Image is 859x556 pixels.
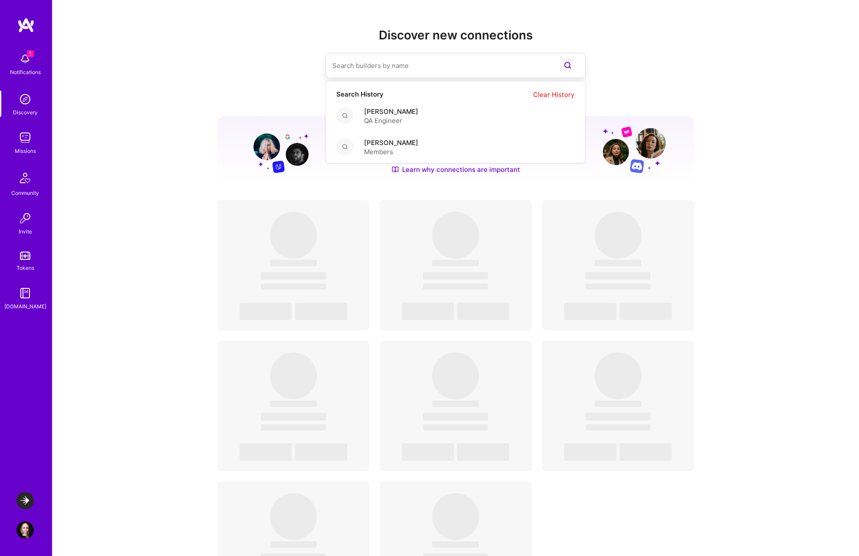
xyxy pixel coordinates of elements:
[457,303,509,320] span: ‌
[14,521,36,539] a: User Avatar
[270,493,317,540] span: ‌
[586,272,651,280] span: ‌
[16,521,34,539] img: User Avatar
[15,168,36,188] img: Community
[270,401,317,407] span: ‌
[402,303,454,320] span: ‌
[364,107,418,116] span: [PERSON_NAME]
[432,493,479,540] span: ‌
[16,129,34,146] img: teamwork
[332,55,544,77] input: Search builders by name
[14,492,36,509] a: LaunchDarkly: Experimentation Delivery Team
[402,443,454,461] span: ‌
[595,260,641,266] span: ‌
[240,443,292,461] span: ‌
[595,212,641,259] span: ‌
[17,17,35,33] img: logo
[432,401,479,407] span: ‌
[4,302,46,311] div: [DOMAIN_NAME]
[240,303,292,320] span: ‌
[20,252,30,260] img: tokens
[295,303,347,320] span: ‌
[19,227,32,236] div: Invite
[364,147,418,156] span: Members
[563,60,573,71] i: icon SearchPurple
[16,91,34,108] img: discovery
[432,212,479,259] span: ‌
[15,146,36,155] div: Missions
[603,126,666,173] img: Grow your network
[270,352,317,399] span: ‌
[586,424,651,430] span: ‌
[457,443,509,461] span: ‌
[423,284,488,290] span: ‌
[27,50,34,57] span: 1
[620,303,672,320] span: ‌
[620,443,672,461] span: ‌
[261,284,326,290] span: ‌
[342,144,348,149] i: icon Search
[326,91,394,98] h4: Search History
[261,413,326,420] span: ‌
[364,116,418,125] span: QA Engineer
[218,28,694,42] h2: Discover new connections
[564,303,616,320] span: ‌
[432,260,479,266] span: ‌
[16,284,34,302] img: guide book
[595,401,641,407] span: ‌
[364,138,418,147] span: [PERSON_NAME]
[16,263,34,272] div: Tokens
[10,68,41,77] div: Notifications
[16,492,34,509] img: LaunchDarkly: Experimentation Delivery Team
[595,352,641,399] span: ‌
[586,413,651,420] span: ‌
[16,210,34,227] img: Invite
[586,284,651,290] span: ‌
[261,272,326,280] span: ‌
[342,113,348,118] i: icon Search
[270,541,317,548] span: ‌
[432,541,479,548] span: ‌
[13,108,38,117] div: Discovery
[432,352,479,399] span: ‌
[564,443,616,461] span: ‌
[392,166,399,173] img: Discover
[423,424,488,430] span: ‌
[392,165,520,174] a: Learn why connections are important
[16,50,34,68] img: bell
[423,272,488,280] span: ‌
[270,260,317,266] span: ‌
[423,413,488,420] span: ‌
[261,424,326,430] span: ‌
[533,90,575,99] span: Clear History
[295,443,347,461] span: ‌
[246,126,309,173] img: Grow your network
[11,188,39,197] div: Community
[270,212,317,259] span: ‌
